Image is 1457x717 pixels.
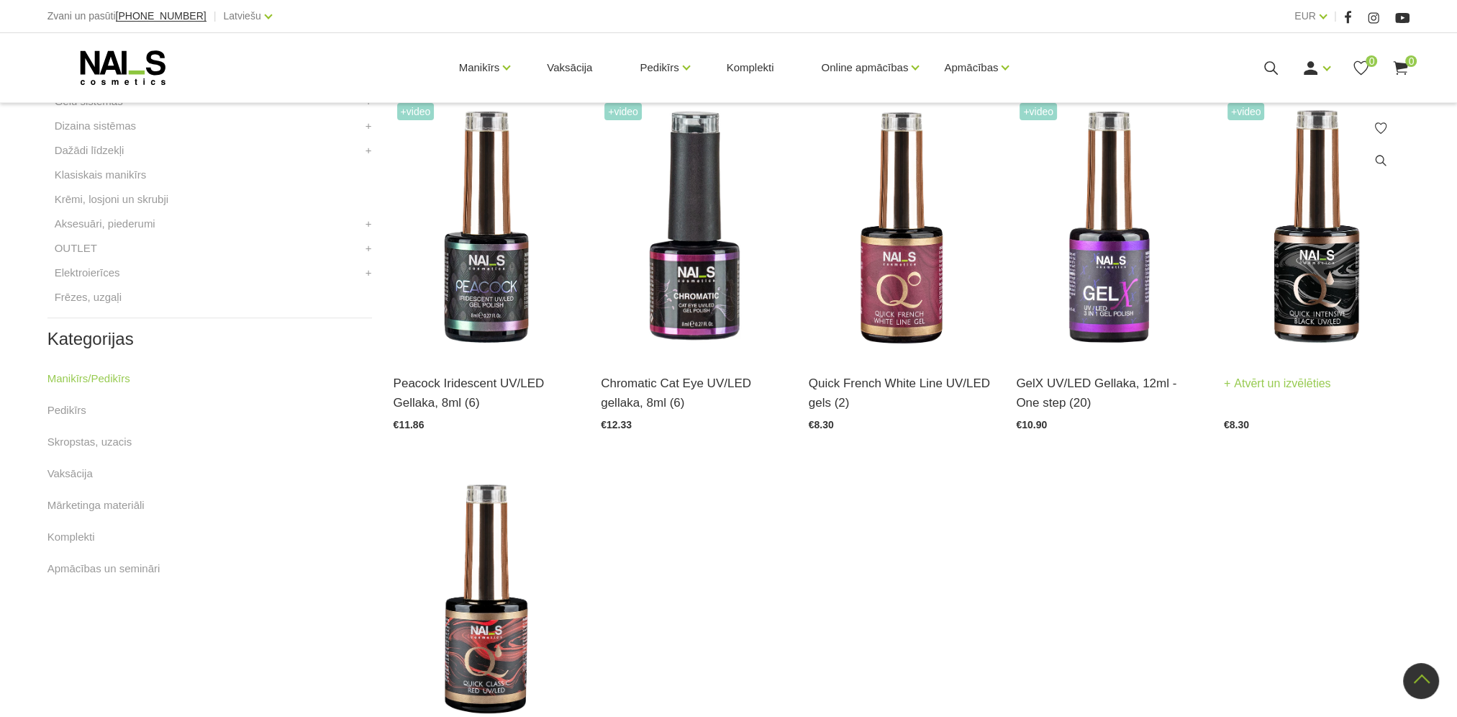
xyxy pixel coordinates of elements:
a: Krēmi, losjoni un skrubji [55,191,168,208]
a: OUTLET [55,240,97,257]
a: Atvērt un izvēlēties [1224,374,1331,394]
a: Frēzes, uzgaļi [55,289,122,306]
a: Chromatic Cat Eye UV/LED gellaka, 8ml (6) [601,374,787,412]
a: Komplekti [715,33,786,102]
a: EUR [1294,7,1316,24]
span: €8.30 [809,419,834,430]
span: +Video [1020,103,1057,120]
a: Skropstas, uzacis [47,433,132,451]
img: Trīs vienā - bāze, tonis, tops (trausliem nagiem vēlams papildus lietot bāzi). Ilgnoturīga un int... [1016,99,1202,356]
a: + [366,117,372,135]
a: Manikīrs/Pedikīrs [47,370,130,387]
span: 0 [1405,55,1417,67]
a: Apmācības un semināri [47,560,160,577]
div: Zvani un pasūti [47,7,206,25]
span: | [214,7,217,25]
span: €11.86 [394,419,425,430]
img: Hameleona efekta gellakas pārklājums. Intensīvam rezultātam lietot uz melna pamattoņa, tādā veidā... [394,99,580,356]
a: Pedikīrs [640,39,678,96]
a: + [366,264,372,281]
a: Pedikīrs [47,402,86,419]
a: 0 [1352,59,1370,77]
span: €8.30 [1224,419,1249,430]
a: Aksesuāri, piederumi [55,215,155,233]
span: €10.90 [1016,419,1047,430]
span: +Video [604,103,642,120]
img: Chromatic magnētiskā dizaina gellaka ar smalkām, atstarojošām hroma daļiņām. Izteiksmīgs 4D efekt... [601,99,787,356]
span: 0 [1366,55,1377,67]
a: 0 [1392,59,1410,77]
a: Manikīrs [459,39,500,96]
a: + [366,142,372,159]
span: +Video [1227,103,1265,120]
a: Latviešu [224,7,261,24]
a: Mārketinga materiāli [47,497,145,514]
a: Peacock Iridescent UV/LED Gellaka, 8ml (6) [394,374,580,412]
a: Komplekti [47,528,95,546]
a: Vaksācija [535,33,604,102]
a: + [366,215,372,233]
a: Dizaina sistēmas [55,117,136,135]
img: Quick Intensive Black - īpaši pigmentēta melnā gellaka. * Vienmērīgs pārklājums 1 kārtā bez svītr... [1224,99,1410,356]
span: [PHONE_NUMBER] [116,10,206,22]
a: Online apmācības [821,39,908,96]
span: | [1334,7,1337,25]
span: €12.33 [601,419,632,430]
a: Elektroierīces [55,264,120,281]
span: +Video [397,103,435,120]
a: + [366,240,372,257]
a: Klasiskais manikīrs [55,166,147,184]
img: Quick French White Line - īpaši izstrādāta pigmentēta baltā gellaka perfektam franču manikīram.* ... [809,99,995,356]
a: Dažādi līdzekļi [55,142,124,159]
a: Apmācības [944,39,998,96]
a: Vaksācija [47,465,93,482]
a: GelX UV/LED Gellaka, 12ml - One step (20) [1016,374,1202,412]
a: Quick French White Line UV/LED gels (2) [809,374,995,412]
h2: Kategorijas [47,330,372,348]
a: [PHONE_NUMBER] [116,11,206,22]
